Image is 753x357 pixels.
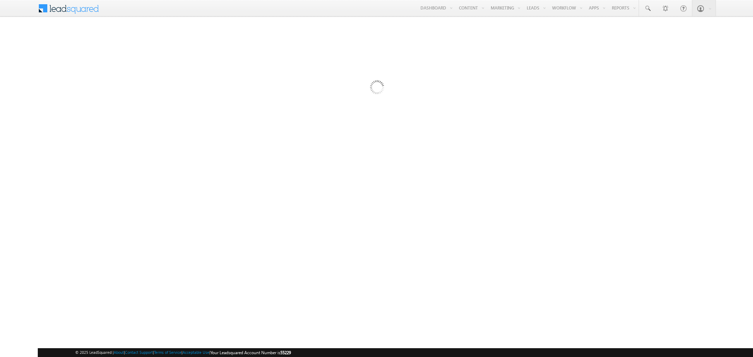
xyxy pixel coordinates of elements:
span: 55229 [280,350,291,355]
a: Terms of Service [154,350,181,355]
a: About [114,350,124,355]
span: © 2025 LeadSquared | | | | | [75,349,291,356]
a: Acceptable Use [183,350,209,355]
a: Contact Support [125,350,153,355]
img: Loading... [340,52,413,125]
span: Your Leadsquared Account Number is [210,350,291,355]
